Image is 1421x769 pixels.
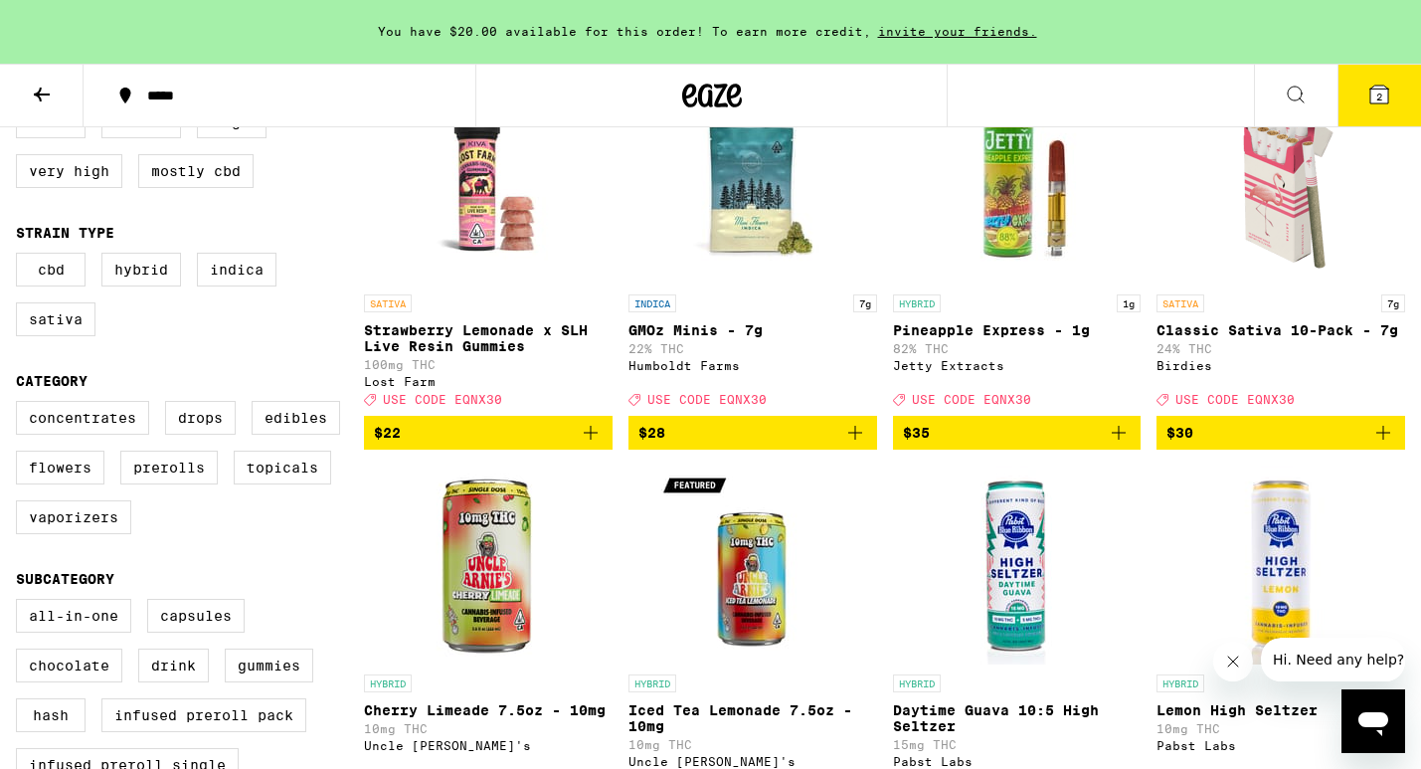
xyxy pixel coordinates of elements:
div: Pabst Labs [1156,739,1405,752]
p: 15mg THC [893,738,1142,751]
span: You have $20.00 available for this order! To earn more credit, [378,25,871,38]
button: 2 [1337,65,1421,126]
label: All-In-One [16,599,131,633]
label: Drink [138,649,209,682]
img: Jetty Extracts - Pineapple Express - 1g [917,86,1116,285]
img: Birdies - Classic Sativa 10-Pack - 7g [1181,86,1380,285]
div: Pabst Labs [893,755,1142,768]
p: 7g [1381,294,1405,312]
p: 10mg THC [628,738,877,751]
p: 22% THC [628,342,877,355]
p: HYBRID [893,294,941,312]
label: Hash [16,698,86,732]
div: Uncle [PERSON_NAME]'s [364,739,613,752]
p: Strawberry Lemonade x SLH Live Resin Gummies [364,322,613,354]
span: invite your friends. [871,25,1044,38]
button: Add to bag [893,416,1142,450]
p: Daytime Guava 10:5 High Seltzer [893,702,1142,734]
button: Add to bag [628,416,877,450]
p: HYBRID [628,674,676,692]
label: Vaporizers [16,500,131,534]
span: USE CODE EQNX30 [647,393,767,406]
span: USE CODE EQNX30 [912,393,1031,406]
div: Birdies [1156,359,1405,372]
a: Open page for GMOz Minis - 7g from Humboldt Farms [628,86,877,416]
span: USE CODE EQNX30 [1175,393,1295,406]
p: Cherry Limeade 7.5oz - 10mg [364,702,613,718]
button: Add to bag [1156,416,1405,450]
p: 24% THC [1156,342,1405,355]
p: HYBRID [364,674,412,692]
span: 2 [1376,91,1382,102]
label: Drops [165,401,236,435]
span: USE CODE EQNX30 [383,393,502,406]
legend: Strain Type [16,225,114,241]
legend: Category [16,373,88,389]
img: Lost Farm - Strawberry Lemonade x SLH Live Resin Gummies [389,86,588,285]
img: Pabst Labs - Lemon High Seltzer [1181,466,1380,665]
label: Chocolate [16,649,122,682]
label: Topicals [234,451,331,484]
iframe: Close message [1213,642,1253,681]
p: 100mg THC [364,358,613,371]
iframe: Button to launch messaging window [1341,689,1405,753]
img: Humboldt Farms - GMOz Minis - 7g [653,86,852,285]
button: Add to bag [364,416,613,450]
a: Open page for Classic Sativa 10-Pack - 7g from Birdies [1156,86,1405,416]
legend: Subcategory [16,571,114,587]
p: Classic Sativa 10-Pack - 7g [1156,322,1405,338]
span: $22 [374,425,401,441]
label: Concentrates [16,401,149,435]
iframe: Message from company [1261,638,1405,681]
label: Mostly CBD [138,154,254,188]
div: Humboldt Farms [628,359,877,372]
label: Edibles [252,401,340,435]
label: Indica [197,253,276,287]
img: Uncle Arnie's - Iced Tea Lemonade 7.5oz - 10mg [653,466,852,665]
label: Flowers [16,451,104,484]
p: INDICA [628,294,676,312]
a: Open page for Pineapple Express - 1g from Jetty Extracts [893,86,1142,416]
p: HYBRID [1156,674,1204,692]
p: 7g [853,294,877,312]
label: Very High [16,154,122,188]
div: Jetty Extracts [893,359,1142,372]
p: 82% THC [893,342,1142,355]
p: 10mg THC [1156,722,1405,735]
p: HYBRID [893,674,941,692]
div: Uncle [PERSON_NAME]'s [628,755,877,768]
label: Hybrid [101,253,181,287]
label: Capsules [147,599,245,633]
label: Infused Preroll Pack [101,698,306,732]
p: GMOz Minis - 7g [628,322,877,338]
label: Sativa [16,302,95,336]
img: Pabst Labs - Daytime Guava 10:5 High Seltzer [917,466,1116,665]
span: $30 [1166,425,1193,441]
label: Gummies [225,649,313,682]
img: Uncle Arnie's - Cherry Limeade 7.5oz - 10mg [389,466,588,665]
label: Prerolls [120,451,218,484]
div: Lost Farm [364,375,613,388]
p: Lemon High Seltzer [1156,702,1405,718]
p: 10mg THC [364,722,613,735]
a: Open page for Strawberry Lemonade x SLH Live Resin Gummies from Lost Farm [364,86,613,416]
label: CBD [16,253,86,287]
p: Iced Tea Lemonade 7.5oz - 10mg [628,702,877,734]
span: $35 [903,425,930,441]
span: $28 [638,425,665,441]
p: Pineapple Express - 1g [893,322,1142,338]
p: SATIVA [364,294,412,312]
p: SATIVA [1156,294,1204,312]
p: 1g [1117,294,1141,312]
